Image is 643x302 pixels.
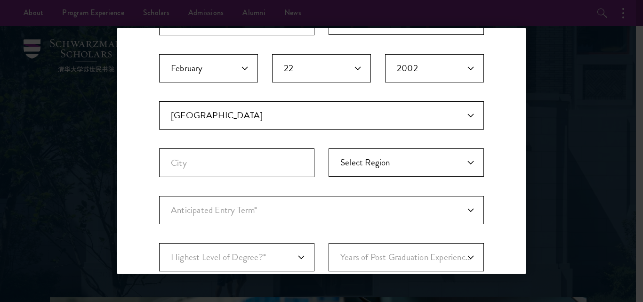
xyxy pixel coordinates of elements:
div: Birthdate* [159,54,484,101]
div: Highest Level of Degree?* [159,243,314,271]
input: City [159,148,314,177]
div: Anticipated Entry Term* [159,196,484,224]
div: Years of Post Graduation Experience?* [329,243,484,271]
select: Month [159,54,258,82]
select: Year [385,54,484,82]
select: Day [272,54,371,82]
